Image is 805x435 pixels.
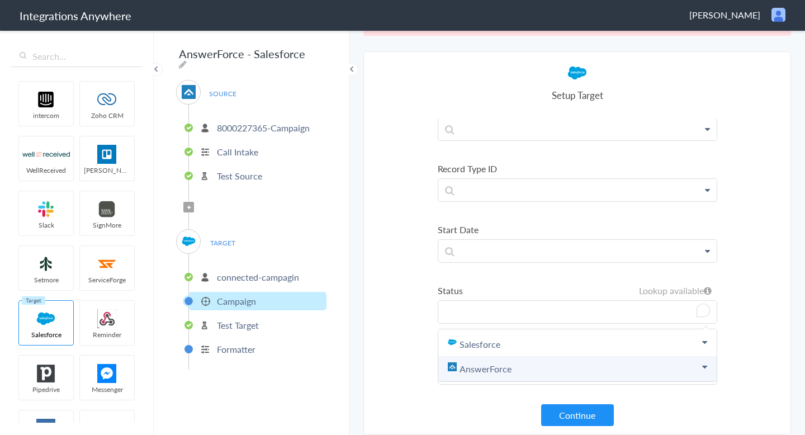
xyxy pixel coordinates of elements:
[11,46,143,67] input: Search...
[20,8,131,23] h1: Integrations Anywhere
[217,271,299,283] p: connected-campagin
[567,63,587,83] img: salesforce-logo.svg
[438,284,717,297] label: Status
[217,121,310,134] p: 8000227365-Campaign
[19,330,73,339] span: Salesforce
[19,275,73,285] span: Setmore
[217,145,258,158] p: Call Intake
[182,85,196,99] img: af-app-logo.svg
[19,385,73,394] span: Pipedrive
[182,234,196,248] img: salesforce-logo.svg
[771,8,785,22] img: user.png
[438,301,717,323] p: To enrich screen reader interactions, please activate Accessibility in Grammarly extension settings
[83,254,131,273] img: serviceforge-icon.png
[22,309,70,328] img: salesforce-logo.svg
[22,254,70,273] img: setmoreNew.jpg
[80,166,134,175] span: [PERSON_NAME]
[80,111,134,120] span: Zoho CRM
[83,145,131,164] img: trello.png
[689,8,760,21] span: [PERSON_NAME]
[541,404,614,426] button: Continue
[448,338,457,347] img: salesforce-logo.svg
[448,362,457,371] img: af-app-logo.svg
[217,343,255,356] p: Formatter
[19,220,73,230] span: Slack
[80,330,134,339] span: Reminder
[217,169,262,182] p: Test Source
[83,90,131,109] img: zoho-logo.svg
[83,364,131,383] img: FBM.png
[80,385,134,394] span: Messenger
[201,86,244,101] span: SOURCE
[438,332,717,357] a: Salesforce
[22,364,70,383] img: pipedrive.png
[80,220,134,230] span: SignMore
[80,275,134,285] span: ServiceForge
[22,90,70,109] img: intercom-logo.svg
[438,162,717,175] label: Record Type ID
[201,235,244,250] span: TARGET
[19,111,73,120] span: intercom
[83,309,131,328] img: webhook.png
[217,295,256,308] p: Campaign
[639,284,712,297] h6: Lookup available
[217,319,259,332] p: Test Target
[438,223,717,236] label: Start Date
[438,357,717,381] a: AnswerForce
[22,145,70,164] img: wr-logo.svg
[438,88,717,102] h4: Setup Target
[22,200,70,219] img: slack-logo.svg
[19,166,73,175] span: WellReceived
[83,200,131,219] img: signmore-logo.png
